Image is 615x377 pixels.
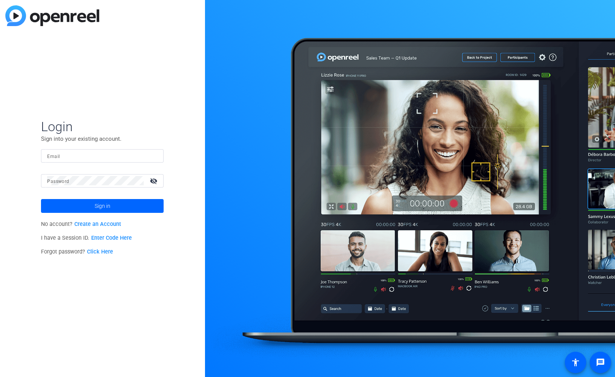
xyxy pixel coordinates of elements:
[596,358,605,367] mat-icon: message
[74,221,121,227] a: Create an Account
[41,199,164,213] button: Sign in
[41,119,164,135] span: Login
[41,235,132,241] span: I have a Session ID.
[95,196,110,216] span: Sign in
[91,235,132,241] a: Enter Code Here
[5,5,99,26] img: blue-gradient.svg
[145,175,164,186] mat-icon: visibility_off
[47,154,60,159] mat-label: Email
[571,358,580,367] mat-icon: accessibility
[47,151,157,160] input: Enter Email Address
[41,249,113,255] span: Forgot password?
[47,179,69,184] mat-label: Password
[87,249,113,255] a: Click Here
[41,221,121,227] span: No account?
[41,135,164,143] p: Sign into your existing account.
